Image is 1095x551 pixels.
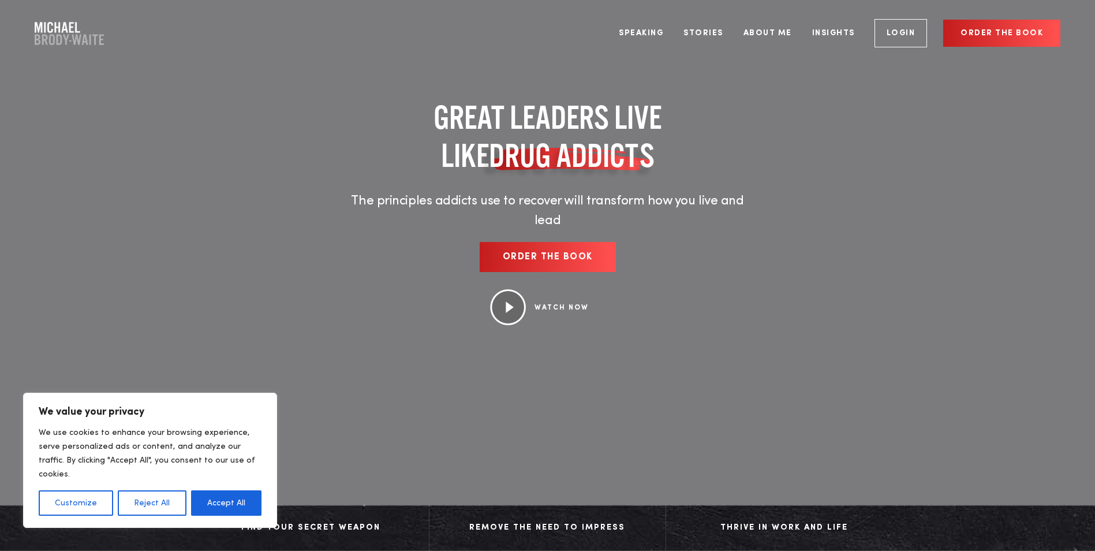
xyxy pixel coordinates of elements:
[23,393,277,528] div: We value your privacy
[735,12,801,55] a: About Me
[675,12,732,55] a: Stories
[118,490,186,516] button: Reject All
[343,98,753,174] h1: GREAT LEADERS LIVE LIKE
[39,405,261,419] p: We value your privacy
[351,195,743,227] span: The principles addicts use to recover will transform how you live and lead
[610,12,672,55] a: Speaking
[678,519,891,537] div: Thrive in Work and Life
[441,519,654,537] div: Remove The Need to Impress
[39,490,113,516] button: Customize
[874,19,928,47] a: Login
[204,519,417,537] div: Find Your Secret Weapon
[535,304,589,311] a: WATCH NOW
[943,20,1060,47] a: Order the book
[480,242,616,272] a: Order the book
[191,490,261,516] button: Accept All
[39,426,261,481] p: We use cookies to enhance your browsing experience, serve personalized ads or content, and analyz...
[489,136,655,174] span: DRUG ADDICTS
[804,12,864,55] a: Insights
[503,252,593,262] span: Order the book
[35,22,104,45] a: Company Logo Company Logo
